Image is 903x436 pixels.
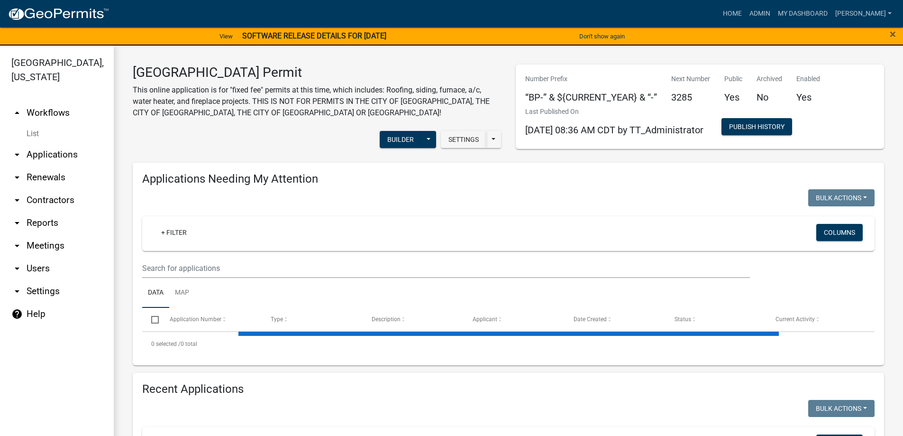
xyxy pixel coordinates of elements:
[816,224,863,241] button: Columns
[160,308,261,331] datatable-header-cell: Application Number
[11,217,23,229] i: arrow_drop_down
[11,263,23,274] i: arrow_drop_down
[170,316,221,323] span: Application Number
[142,278,169,308] a: Data
[831,5,895,23] a: [PERSON_NAME]
[666,308,766,331] datatable-header-cell: Status
[766,308,867,331] datatable-header-cell: Current Activity
[525,74,657,84] p: Number Prefix
[441,131,486,148] button: Settings
[11,149,23,160] i: arrow_drop_down
[271,316,283,323] span: Type
[372,316,401,323] span: Description
[671,92,710,103] h5: 3285
[724,74,742,84] p: Public
[774,5,831,23] a: My Dashboard
[133,65,502,81] h3: [GEOGRAPHIC_DATA] Permit
[808,189,875,206] button: Bulk Actions
[721,118,792,135] button: Publish History
[11,107,23,119] i: arrow_drop_up
[11,286,23,297] i: arrow_drop_down
[724,92,742,103] h5: Yes
[575,28,629,44] button: Don't show again
[142,308,160,331] datatable-header-cell: Select
[142,172,875,186] h4: Applications Needing My Attention
[142,332,875,356] div: 0 total
[746,5,774,23] a: Admin
[671,74,710,84] p: Next Number
[216,28,237,44] a: View
[574,316,607,323] span: Date Created
[890,28,896,41] span: ×
[565,308,666,331] datatable-header-cell: Date Created
[151,341,181,347] span: 0 selected /
[796,74,820,84] p: Enabled
[261,308,362,331] datatable-header-cell: Type
[11,172,23,183] i: arrow_drop_down
[473,316,497,323] span: Applicant
[675,316,691,323] span: Status
[757,92,782,103] h5: No
[757,74,782,84] p: Archived
[142,382,875,396] h4: Recent Applications
[363,308,464,331] datatable-header-cell: Description
[169,278,195,308] a: Map
[775,316,815,323] span: Current Activity
[133,84,502,119] p: This online application is for "fixed fee" permits at this time, which includes: Roofing, siding,...
[11,240,23,251] i: arrow_drop_down
[890,28,896,40] button: Close
[796,92,820,103] h5: Yes
[525,124,703,136] span: [DATE] 08:36 AM CDT by TT_Administrator
[11,195,23,206] i: arrow_drop_down
[242,31,386,40] strong: SOFTWARE RELEASE DETAILS FOR [DATE]
[142,259,750,278] input: Search for applications
[154,224,194,241] a: + Filter
[525,107,703,117] p: Last Published On
[719,5,746,23] a: Home
[380,131,421,148] button: Builder
[808,400,875,417] button: Bulk Actions
[721,123,792,131] wm-modal-confirm: Workflow Publish History
[525,92,657,103] h5: “BP-” & ${CURRENT_YEAR} & “-”
[464,308,565,331] datatable-header-cell: Applicant
[11,308,23,320] i: help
